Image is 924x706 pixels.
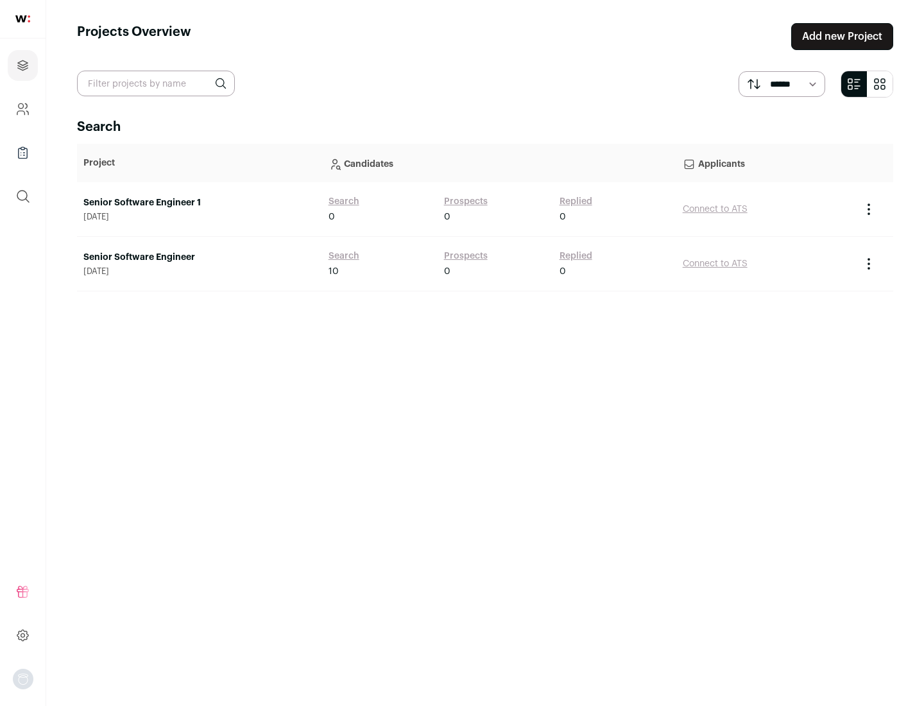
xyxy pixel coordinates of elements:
[8,50,38,81] a: Projects
[8,137,38,168] a: Company Lists
[444,211,450,223] span: 0
[444,250,488,263] a: Prospects
[444,195,488,208] a: Prospects
[560,211,566,223] span: 0
[83,196,316,209] a: Senior Software Engineer 1
[683,150,848,176] p: Applicants
[329,250,359,263] a: Search
[329,265,339,278] span: 10
[83,157,316,169] p: Project
[560,195,592,208] a: Replied
[861,256,877,271] button: Project Actions
[560,250,592,263] a: Replied
[77,23,191,50] h1: Projects Overview
[560,265,566,278] span: 0
[683,259,748,268] a: Connect to ATS
[15,15,30,22] img: wellfound-shorthand-0d5821cbd27db2630d0214b213865d53afaa358527fdda9d0ea32b1df1b89c2c.svg
[329,195,359,208] a: Search
[683,205,748,214] a: Connect to ATS
[444,265,450,278] span: 0
[8,94,38,125] a: Company and ATS Settings
[77,71,235,96] input: Filter projects by name
[83,251,316,264] a: Senior Software Engineer
[791,23,893,50] a: Add new Project
[77,118,893,136] h2: Search
[83,212,316,222] span: [DATE]
[329,150,670,176] p: Candidates
[13,669,33,689] img: nopic.png
[83,266,316,277] span: [DATE]
[329,211,335,223] span: 0
[861,202,877,217] button: Project Actions
[13,669,33,689] button: Open dropdown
